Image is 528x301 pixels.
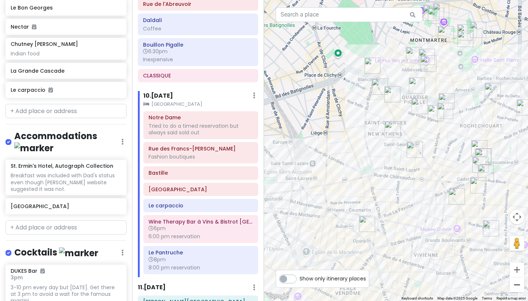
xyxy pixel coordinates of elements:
div: Place du Tertre [438,26,454,42]
h6: Rue de l'Abreuvoir [143,1,253,7]
div: The Wall of "I love you" [419,49,435,65]
div: Le Dépanneur Pigalle [372,79,388,95]
div: CLASSIQUE [439,93,455,109]
div: Place des Abbesses [420,55,436,72]
h6: Daldali [143,17,253,23]
div: Basilique du Sacré-Cœur de Montmartre [457,24,473,40]
span: 6:30pm [143,48,168,55]
div: Montmartre [457,31,473,47]
div: 6:00 pm reservation [148,233,253,240]
i: Added to itinerary [40,268,45,273]
h6: Wine Therapy Bar à Vins & Bistrot Paris 9 [148,218,253,225]
small: [GEOGRAPHIC_DATA] [143,101,258,108]
h6: Bouillon Pigalle [143,41,253,48]
div: Daldali [471,140,487,156]
div: Bon Jo [470,22,486,38]
div: Indian food [11,50,121,57]
img: Google [266,291,290,301]
button: Map camera controls [510,210,524,224]
a: Report a map error [496,296,526,300]
img: marker [59,247,98,259]
div: Inexpensive [143,56,253,63]
h4: Cocktails [14,247,98,259]
i: Added to itinerary [48,87,53,93]
div: Le Bon Georges [407,142,423,158]
div: Hôtel Maison Mère [475,149,491,165]
input: + Add place or address [5,104,126,119]
h6: Champs-Élysées [148,186,253,193]
h6: Bastille [148,170,253,176]
div: Moulin Rouge [364,58,381,74]
div: Coffee [143,25,253,32]
h6: Nectar [11,23,121,30]
button: Zoom in [510,262,524,277]
div: Wine Therapy Bar à Vins & Bistrot Paris 9 [472,157,488,173]
a: Open this area in Google Maps (opens a new window) [266,291,290,301]
div: Rue de l'Abreuvoir [423,5,439,21]
div: Abri Soba [470,177,486,193]
i: Added to itinerary [32,24,36,29]
h6: La Grande Cascade [11,68,121,74]
h6: CLASSIQUE [143,72,253,79]
h6: [GEOGRAPHIC_DATA] [11,203,121,210]
h6: Le Pantruche [148,249,253,256]
div: Nectar [476,148,492,164]
div: Le Pantruche [428,105,444,121]
h6: Le carpaccio [148,202,253,209]
div: Le vrai Paris [406,47,422,63]
div: 8:00 pm reservation [148,264,253,271]
h6: St. Ermin's Hotel, Autograph Collection [11,163,113,169]
span: 6pm [148,225,166,232]
h6: Chutney [PERSON_NAME] [11,41,78,47]
div: Le Vin au Vert [485,83,501,99]
h6: DUKES Bar [11,268,45,274]
div: Restaurant Le Danube Bleu [478,165,494,181]
img: marker [14,142,54,154]
div: Fashion boutiques [148,153,253,160]
div: MONBLEU Faubourg Montmartre [449,188,465,204]
h6: 10 . [DATE] [143,92,173,100]
div: Les Canailles [385,121,401,137]
h4: Accommodations [14,130,121,154]
div: Pink Mamma [384,86,400,102]
div: Breakfast was included with Dad's status even though [PERSON_NAME] website suggested it was not. [11,172,121,192]
div: KB CaféShop [437,103,453,119]
div: Palais Garnier [359,216,375,232]
input: Search a place [276,7,422,22]
button: Keyboard shortcuts [401,296,433,301]
input: + Add place or address [5,220,126,235]
button: Zoom out [510,278,524,292]
span: 3pm [11,274,23,281]
h6: Le Bon Georges [11,4,121,11]
span: Map data ©2025 Google [437,296,477,300]
h6: Le carpaccio [11,87,121,93]
a: Terms (opens in new tab) [482,296,492,300]
div: Rue Frochot [411,98,428,114]
div: Bouillon Pigalle [409,77,425,94]
div: La Maison Rose [428,8,444,24]
div: Clos Montmartre [433,3,449,19]
div: Le Rouge à Lèvres [483,220,499,236]
span: 8pm [148,256,166,263]
h6: 11 . [DATE] [138,284,166,291]
span: Show only itinerary places [300,275,366,283]
button: Drag Pegman onto the map to open Street View [510,236,524,251]
div: Tried to do a timed reservation but always said sold out [148,123,253,136]
h6: Rue des Francs-Bourgeois [148,145,253,152]
h6: Notre Dame [148,114,253,121]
